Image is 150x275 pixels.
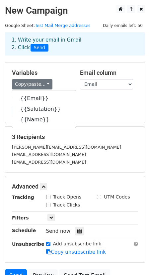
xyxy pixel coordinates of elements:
[12,160,86,165] small: [EMAIL_ADDRESS][DOMAIN_NAME]
[53,240,102,247] label: Add unsubscribe link
[12,152,86,157] small: [EMAIL_ADDRESS][DOMAIN_NAME]
[7,36,143,52] div: 1. Write your email in Gmail 2. Click
[35,23,91,28] a: Test Mail Merge addresses
[12,195,34,200] strong: Tracking
[12,133,138,141] h5: 3 Recipients
[53,194,82,201] label: Track Opens
[80,69,138,76] h5: Email column
[12,241,44,247] strong: Unsubscribe
[117,243,150,275] iframe: Chat Widget
[12,228,36,233] strong: Schedule
[101,23,145,28] a: Daily emails left: 50
[12,93,76,104] a: {{Email}}
[101,22,145,29] span: Daily emails left: 50
[5,23,91,28] small: Google Sheet:
[104,194,130,201] label: UTM Codes
[46,228,71,234] span: Send now
[5,5,145,16] h2: New Campaign
[31,44,48,52] span: Send
[12,114,76,125] a: {{Name}}
[12,79,52,89] a: Copy/paste...
[12,215,29,220] strong: Filters
[12,183,138,190] h5: Advanced
[12,145,121,150] small: [PERSON_NAME][EMAIL_ADDRESS][DOMAIN_NAME]
[12,69,70,76] h5: Variables
[46,249,106,255] a: Copy unsubscribe link
[12,104,76,114] a: {{Salutation}}
[53,202,80,208] label: Track Clicks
